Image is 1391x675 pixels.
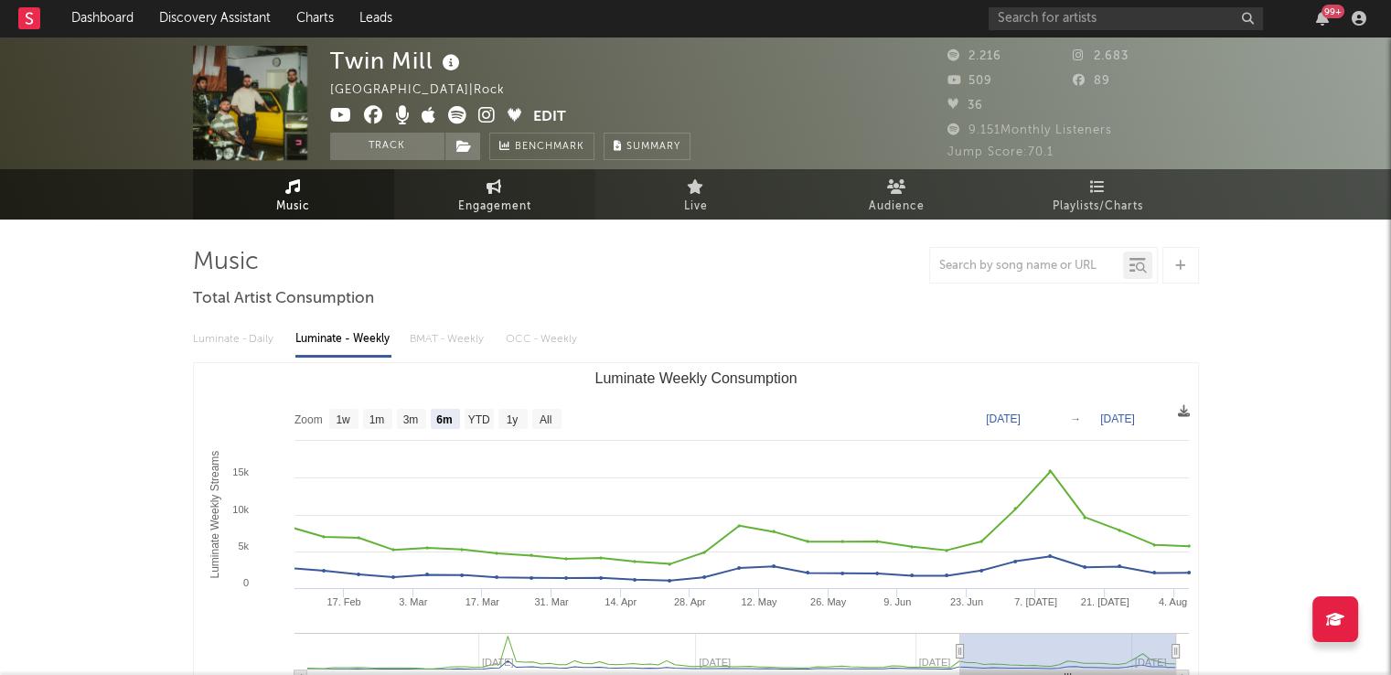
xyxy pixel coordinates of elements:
text: 26. May [809,596,846,607]
a: Music [193,169,394,220]
text: 9. Jun [883,596,911,607]
button: Summary [604,133,690,160]
text: 0 [242,577,248,588]
text: 23. Jun [949,596,982,607]
text: [DATE] [1100,412,1135,425]
text: 15k [232,466,249,477]
span: 36 [947,100,983,112]
text: → [1070,412,1081,425]
span: 509 [947,75,992,87]
text: 3m [402,413,418,426]
text: 17. Feb [326,596,360,607]
text: 1y [506,413,518,426]
span: Benchmark [515,136,584,158]
a: Playlists/Charts [998,169,1199,220]
input: Search for artists [989,7,1263,30]
a: Benchmark [489,133,594,160]
text: 1w [336,413,350,426]
text: 1m [369,413,384,426]
span: 2.683 [1073,50,1129,62]
text: 17. Mar [465,596,499,607]
span: Total Artist Consumption [193,288,374,310]
text: 5k [238,541,249,552]
span: Music [276,196,310,218]
input: Search by song name or URL [930,259,1123,273]
span: 2.216 [947,50,1001,62]
text: 14. Apr [605,596,637,607]
div: [GEOGRAPHIC_DATA] | Rock [330,80,526,102]
span: Audience [869,196,925,218]
div: Twin Mill [330,46,465,76]
text: 31. Mar [534,596,569,607]
text: 21. [DATE] [1080,596,1129,607]
div: 99 + [1321,5,1344,18]
text: 7. [DATE] [1014,596,1057,607]
text: 6m [436,413,452,426]
text: [DATE] [986,412,1021,425]
text: 4. Aug [1158,596,1186,607]
text: All [539,413,551,426]
span: Summary [626,142,680,152]
text: Zoom [294,413,323,426]
button: 99+ [1316,11,1329,26]
button: Track [330,133,444,160]
span: Engagement [458,196,531,218]
text: 12. May [741,596,777,607]
text: Luminate Weekly Streams [208,451,220,579]
span: 9.151 Monthly Listeners [947,124,1112,136]
span: Live [684,196,708,218]
a: Live [595,169,797,220]
a: Engagement [394,169,595,220]
span: Playlists/Charts [1053,196,1143,218]
span: Jump Score: 70.1 [947,146,1054,158]
text: YTD [467,413,489,426]
span: 89 [1073,75,1110,87]
div: Luminate - Weekly [295,324,391,355]
text: 3. Mar [399,596,428,607]
text: 28. Apr [673,596,705,607]
button: Edit [533,106,566,129]
text: 10k [232,504,249,515]
text: Luminate Weekly Consumption [594,370,797,386]
a: Audience [797,169,998,220]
